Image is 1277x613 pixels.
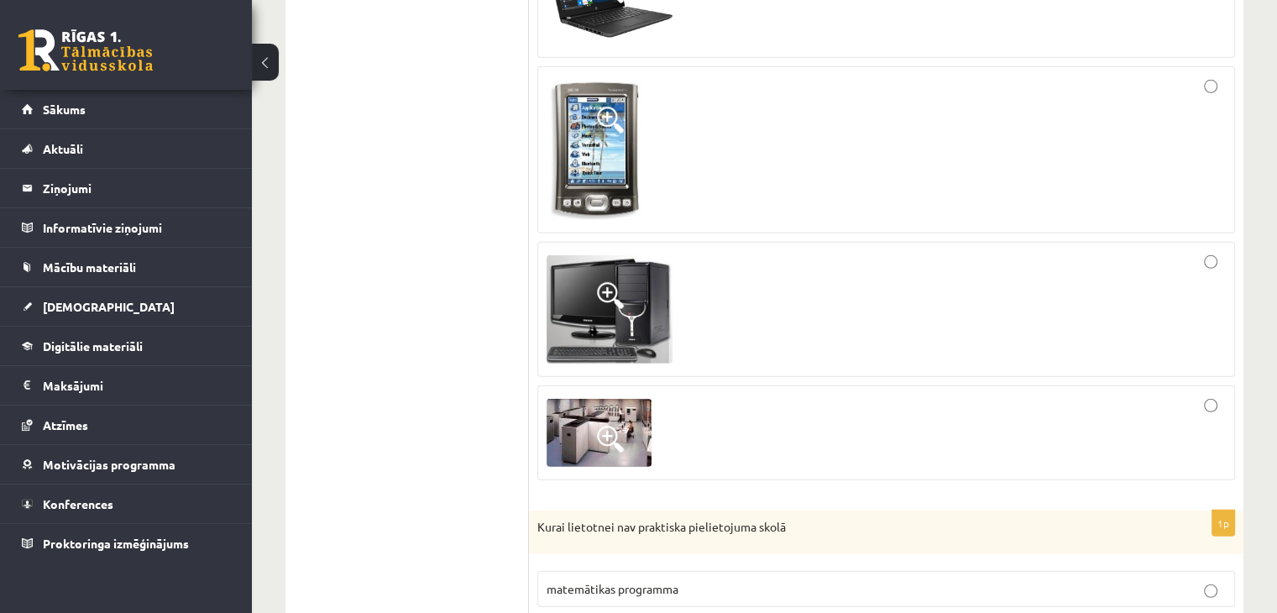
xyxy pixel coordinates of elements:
a: Aktuāli [22,129,231,168]
a: [DEMOGRAPHIC_DATA] [22,287,231,326]
span: Proktoringa izmēģinājums [43,536,189,551]
input: matemātikas programma [1204,584,1217,598]
a: Maksājumi [22,366,231,405]
img: 2.jpg [547,80,645,220]
span: Sākums [43,102,86,117]
a: Mācību materiāli [22,248,231,286]
legend: Informatīvie ziņojumi [43,208,231,247]
span: Aktuāli [43,141,83,156]
p: 1p [1212,510,1235,537]
span: Konferences [43,496,113,511]
a: Proktoringa izmēģinājums [22,524,231,563]
span: Motivācijas programma [43,457,175,472]
span: [DEMOGRAPHIC_DATA] [43,299,175,314]
p: Kurai lietotnei nav praktiska pielietojuma skolā [537,519,1151,536]
span: Digitālie materiāli [43,338,143,354]
a: Rīgas 1. Tālmācības vidusskola [18,29,153,71]
span: matemātikas programma [547,581,678,596]
span: Atzīmes [43,417,88,432]
a: Digitālie materiāli [22,327,231,365]
img: 4.jpg [547,399,652,467]
a: Ziņojumi [22,169,231,207]
legend: Maksājumi [43,366,231,405]
legend: Ziņojumi [43,169,231,207]
a: Atzīmes [22,406,231,444]
a: Motivācijas programma [22,445,231,484]
a: Informatīvie ziņojumi [22,208,231,247]
a: Konferences [22,485,231,523]
span: Mācību materiāli [43,259,136,275]
a: Sākums [22,90,231,128]
img: 3.PNG [547,255,673,364]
